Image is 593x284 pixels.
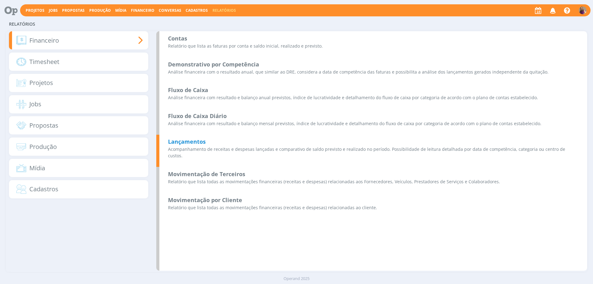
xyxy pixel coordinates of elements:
[159,8,181,13] a: Conversas
[168,196,242,204] b: Movimentação por Cliente
[16,121,26,130] img: relat-deals.png
[87,8,113,13] button: Produção
[16,184,26,194] img: relat-people.png
[29,78,53,87] span: Projetos
[156,135,587,167] a: LançamentosAcompanhamento de receitas e despesas lançadas e comparativo de saldo previsto e reali...
[47,8,60,13] button: Jobs
[9,22,35,27] span: Relatórios
[156,193,587,219] a: Movimentação por ClienteRelatório que lista todas as movimentações financeiras (receitas e despes...
[168,178,578,185] p: Relatório que lista todas as movimentações financeiras (receitas e despesas) relacionadas aos For...
[29,163,45,173] span: Mídia
[49,8,58,13] a: Jobs
[168,86,208,94] b: Fluxo de Caixa
[211,8,238,13] button: Relatórios
[16,79,26,87] img: relat-project.png
[168,43,578,49] p: Relatório que lista as faturas por conta e saldo inicial, realizado e previsto.
[168,170,245,178] b: Movimentação de Terceiros
[184,8,210,13] button: Cadastros
[156,31,587,57] a: ContasRelatório que lista as faturas por conta e saldo inicial, realizado e previsto.
[26,8,44,13] a: Projetos
[29,100,41,109] span: Jobs
[24,8,46,13] button: Projetos
[168,94,578,101] p: Análise financeira com resultado e balanço anual previstos, índice de lucratividade e detalhament...
[29,142,57,151] span: Produção
[16,36,26,45] img: relat-financial.png
[168,112,227,120] b: Fluxo de Caixa Diário
[16,57,26,67] img: relat-timesheet.png
[168,146,578,159] p: Acompanhamento de receitas e despesas lançadas e comparativo de saldo previsto e realizado no per...
[62,8,85,13] a: Propostas
[115,8,126,13] a: Mídia
[29,184,58,194] span: Cadastros
[29,57,59,66] span: Timesheet
[168,204,578,211] p: Relatório que lista todas as movimentações financeiras (receitas e despesas) relacionadas ao clie...
[156,57,587,83] a: Demonstrativo por CompetênciaAnálise financeira com o resultado anual, que similar ao DRE, consid...
[129,8,156,13] button: Financeiro
[16,163,26,173] img: relat-media.png
[212,8,236,13] a: Relatórios
[156,109,587,135] a: Fluxo de Caixa DiárioAnálise financeira com resultado e balanço mensal previstos, índice de lucra...
[16,100,26,109] img: relat-jobs.png
[16,143,26,150] img: relat-production.png
[131,8,154,13] span: Financeiro
[579,6,587,14] img: A
[29,36,59,45] span: Financeiro
[29,121,58,130] span: Propostas
[578,5,587,16] button: A
[156,167,587,193] a: Movimentação de TerceirosRelatório que lista todas as movimentações financeiras (receitas e despe...
[89,8,111,13] a: Produção
[168,69,578,75] p: Análise financeira com o resultado anual, que similar ao DRE, considera a data de competência das...
[186,8,208,13] span: Cadastros
[156,83,587,109] a: Fluxo de CaixaAnálise financeira com resultado e balanço anual previstos, índice de lucratividade...
[168,61,259,68] b: Demonstrativo por Competência
[60,8,86,13] button: Propostas
[157,8,183,13] button: Conversas
[168,35,187,42] b: Contas
[113,8,128,13] button: Mídia
[168,138,206,145] b: Lançamentos
[168,120,578,127] p: Análise financeira com resultado e balanço mensal previstos, índice de lucratividade e detalhamen...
